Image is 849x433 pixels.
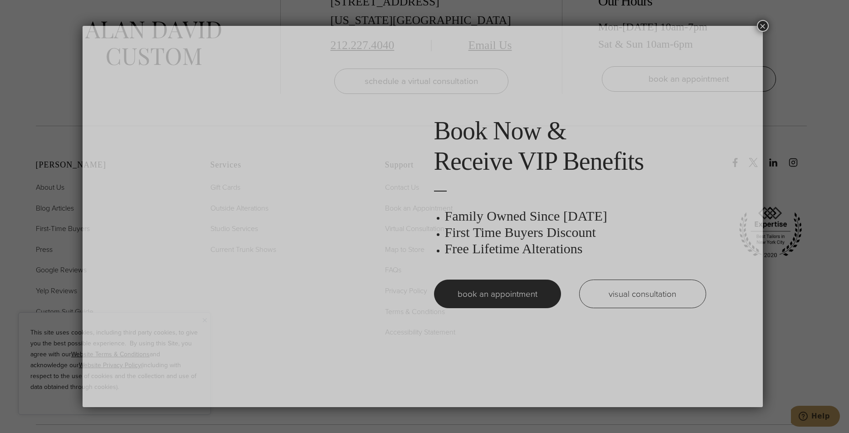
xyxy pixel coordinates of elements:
[445,241,706,257] h3: Free Lifetime Alterations
[579,280,706,308] a: visual consultation
[434,116,706,177] h2: Book Now & Receive VIP Benefits
[757,20,769,32] button: Close
[20,6,39,15] span: Help
[445,208,706,224] h3: Family Owned Since [DATE]
[445,224,706,241] h3: First Time Buyers Discount
[434,280,561,308] a: book an appointment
